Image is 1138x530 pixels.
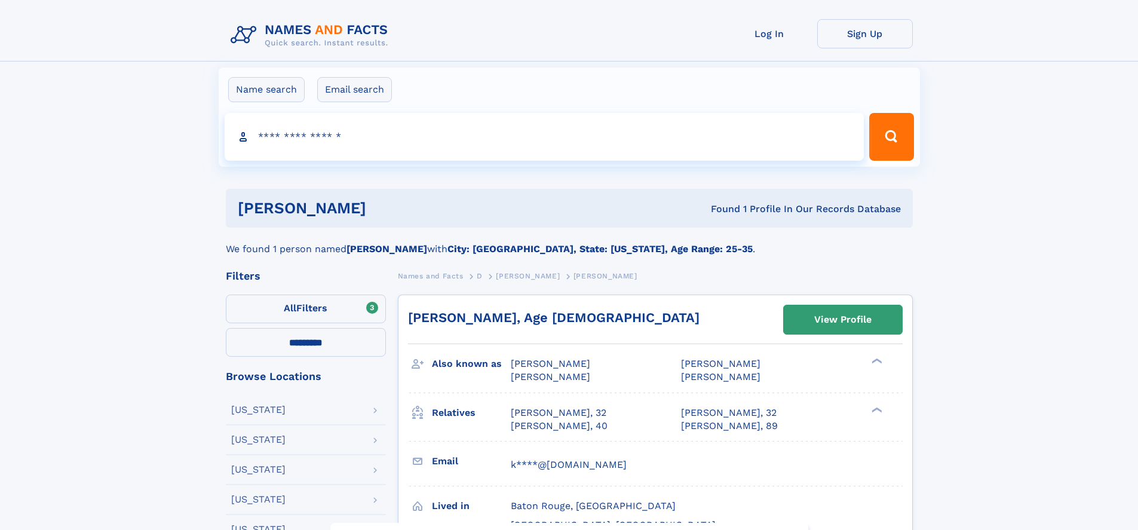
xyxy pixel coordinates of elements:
a: [PERSON_NAME], 32 [681,406,777,419]
a: [PERSON_NAME] [496,268,560,283]
a: Sign Up [817,19,913,48]
h3: Email [432,451,511,471]
a: Log In [722,19,817,48]
a: [PERSON_NAME], 89 [681,419,778,433]
div: Browse Locations [226,371,386,382]
div: View Profile [814,306,872,333]
a: View Profile [784,305,902,334]
h1: [PERSON_NAME] [238,201,539,216]
div: Found 1 Profile In Our Records Database [538,203,901,216]
h3: Lived in [432,496,511,516]
span: [PERSON_NAME] [681,358,760,369]
input: search input [225,113,864,161]
div: ❯ [869,357,883,365]
div: [US_STATE] [231,495,286,504]
span: [PERSON_NAME] [496,272,560,280]
a: [PERSON_NAME], 32 [511,406,606,419]
button: Search Button [869,113,913,161]
a: Names and Facts [398,268,464,283]
div: [US_STATE] [231,435,286,445]
a: [PERSON_NAME], 40 [511,419,608,433]
div: We found 1 person named with . [226,228,913,256]
div: Filters [226,271,386,281]
b: [PERSON_NAME] [346,243,427,255]
div: [US_STATE] [231,465,286,474]
h3: Relatives [432,403,511,423]
span: [PERSON_NAME] [573,272,637,280]
a: D [477,268,483,283]
h3: Also known as [432,354,511,374]
span: [PERSON_NAME] [511,358,590,369]
label: Email search [317,77,392,102]
span: D [477,272,483,280]
label: Filters [226,295,386,323]
a: [PERSON_NAME], Age [DEMOGRAPHIC_DATA] [408,310,700,325]
span: Baton Rouge, [GEOGRAPHIC_DATA] [511,500,676,511]
label: Name search [228,77,305,102]
img: Logo Names and Facts [226,19,398,51]
span: All [284,302,296,314]
div: [US_STATE] [231,405,286,415]
span: [PERSON_NAME] [511,371,590,382]
div: ❯ [869,406,883,413]
span: [PERSON_NAME] [681,371,760,382]
b: City: [GEOGRAPHIC_DATA], State: [US_STATE], Age Range: 25-35 [447,243,753,255]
